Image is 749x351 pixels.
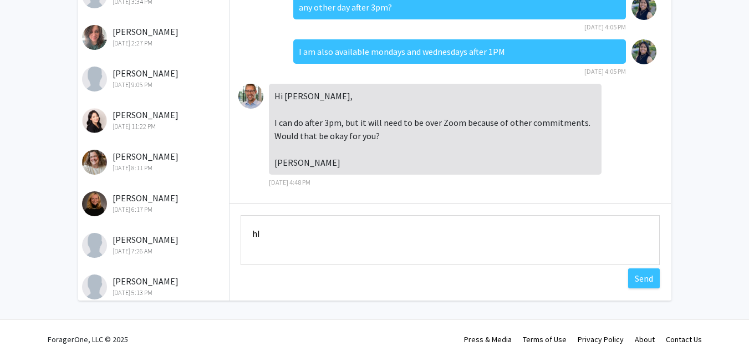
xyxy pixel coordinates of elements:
div: [DATE] 7:26 AM [82,246,227,256]
span: [DATE] 4:48 PM [269,178,310,186]
a: About [635,334,655,344]
span: [DATE] 4:05 PM [584,67,626,75]
a: Press & Media [464,334,512,344]
img: Fabiola Cadenas [631,39,656,64]
img: Ruth Bryan [82,150,107,175]
img: Yanira Paz [82,67,107,91]
a: Privacy Policy [578,334,624,344]
div: [DATE] 2:27 PM [82,38,227,48]
img: Spencer Greenhalgh [238,84,263,109]
div: [DATE] 8:11 PM [82,163,227,173]
div: [DATE] 5:13 PM [82,288,227,298]
div: [DATE] 6:17 PM [82,205,227,215]
iframe: Chat [8,301,47,343]
div: [PERSON_NAME] [82,150,227,173]
div: I am also available mondays and wednesdays after 1PM [293,39,626,64]
img: Jennifer Cramer [82,274,107,299]
img: Lauren Cagle [82,233,107,258]
img: Yeon Jung Kang [82,108,107,133]
div: [PERSON_NAME] [82,67,227,90]
div: [DATE] 9:05 PM [82,80,227,90]
div: [PERSON_NAME] [82,25,227,48]
a: Terms of Use [523,334,567,344]
textarea: Message [241,215,660,265]
img: Sarah Hawkins [82,191,107,216]
div: Hi [PERSON_NAME], I can do after 3pm, but it will need to be over Zoom because of other commitmen... [269,84,602,175]
img: Adriane Grumbein [82,25,107,50]
a: Contact Us [666,334,702,344]
span: [DATE] 4:05 PM [584,23,626,31]
div: [PERSON_NAME] [82,274,227,298]
div: [DATE] 11:22 PM [82,121,227,131]
div: [PERSON_NAME] [82,233,227,256]
div: [PERSON_NAME] [82,108,227,131]
div: [PERSON_NAME] [82,191,227,215]
button: Send [628,268,660,288]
